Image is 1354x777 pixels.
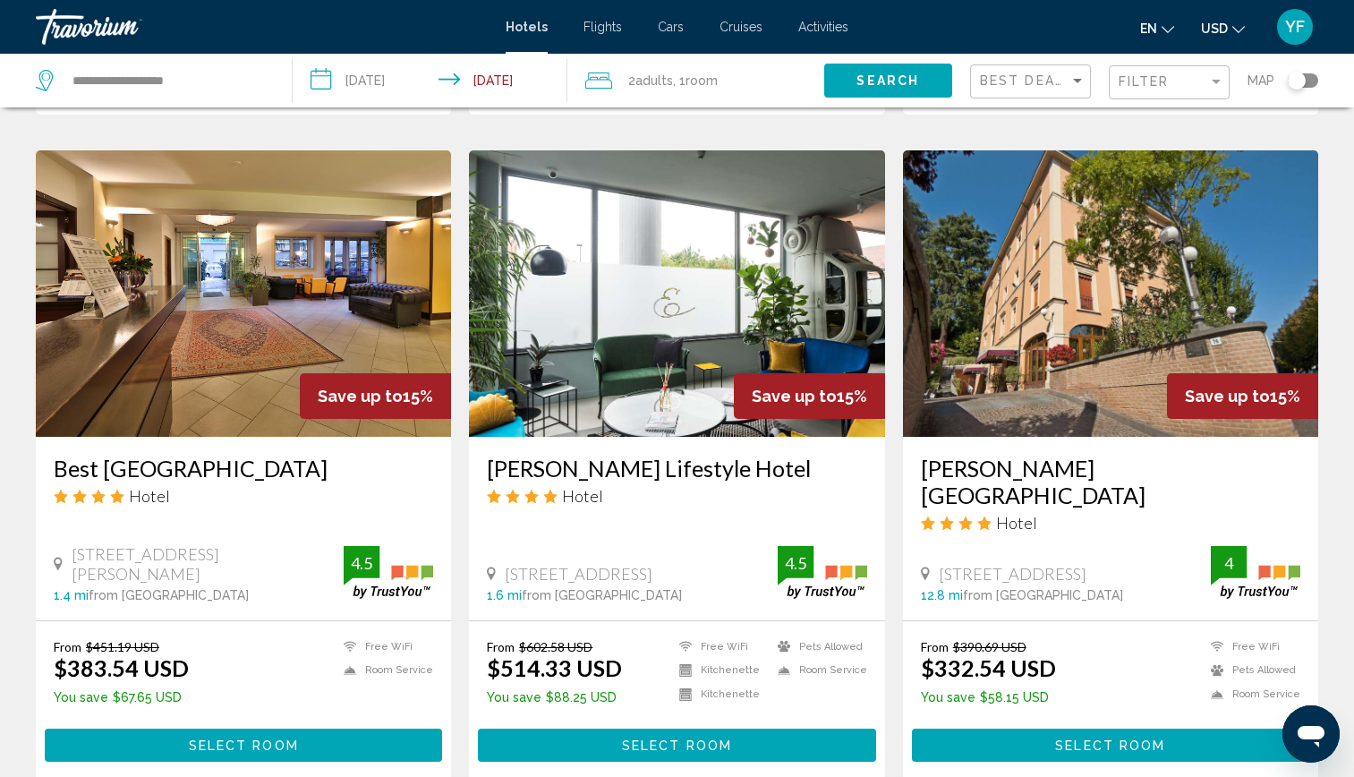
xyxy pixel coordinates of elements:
span: Hotel [996,513,1037,533]
del: $602.58 USD [519,639,592,654]
img: trustyou-badge.svg [344,546,433,599]
del: $390.69 USD [953,639,1026,654]
span: 12.8 mi [921,588,963,602]
iframe: Button to launch messaging window [1282,705,1340,763]
li: Kitchenette [670,663,769,679]
span: YF [1285,18,1305,36]
li: Room Service [769,663,867,679]
button: Travelers: 2 adults, 0 children [567,54,824,107]
div: 15% [734,373,885,419]
span: From [54,639,81,654]
img: Hotel image [36,150,451,437]
div: 15% [300,373,451,419]
ins: $514.33 USD [487,654,622,681]
button: Toggle map [1274,73,1318,89]
span: From [487,639,515,654]
a: Select Room [912,733,1309,753]
span: Filter [1119,74,1170,89]
p: $88.25 USD [487,690,622,704]
div: 4 star Hotel [487,486,866,506]
span: You save [54,690,108,704]
button: Change language [1140,15,1174,41]
span: You save [921,690,975,704]
span: Map [1248,68,1274,93]
button: Select Room [912,729,1309,762]
button: Select Room [45,729,442,762]
img: trustyou-badge.svg [778,546,867,599]
div: 4.5 [778,552,813,574]
span: Hotel [129,486,170,506]
img: trustyou-badge.svg [1211,546,1300,599]
a: Cruises [720,20,762,34]
div: 4.5 [344,552,379,574]
li: Free WiFi [670,639,769,654]
div: 15% [1167,373,1318,419]
li: Pets Allowed [1202,663,1300,679]
span: Save up to [752,387,837,406]
span: Select Room [1055,739,1165,753]
span: en [1140,21,1157,36]
span: 1.4 mi [54,588,89,602]
button: Filter [1109,64,1230,101]
span: Select Room [189,739,299,753]
a: Travorium [36,9,488,45]
button: Search [824,64,952,97]
span: , 1 [673,68,718,93]
a: [PERSON_NAME] Lifestyle Hotel [487,455,866,482]
span: USD [1201,21,1228,36]
a: [PERSON_NAME][GEOGRAPHIC_DATA] [921,455,1300,508]
li: Kitchenette [670,687,769,702]
ins: $383.54 USD [54,654,189,681]
a: Hotels [506,20,548,34]
li: Free WiFi [1202,639,1300,654]
img: Hotel image [469,150,884,437]
a: Cars [658,20,684,34]
span: Adults [635,73,673,88]
a: Activities [798,20,848,34]
mat-select: Sort by [980,74,1086,90]
span: Search [856,74,919,89]
a: Best [GEOGRAPHIC_DATA] [54,455,433,482]
a: Flights [583,20,622,34]
span: Select Room [622,739,732,753]
img: Hotel image [903,150,1318,437]
div: 4 star Hotel [921,513,1300,533]
span: You save [487,690,541,704]
span: [STREET_ADDRESS] [939,564,1086,584]
button: Change currency [1201,15,1245,41]
span: 2 [628,68,673,93]
button: Check-in date: Sep 4, 2025 Check-out date: Sep 7, 2025 [293,54,567,107]
div: 4 [1211,552,1247,574]
a: Select Room [45,733,442,753]
li: Room Service [1202,687,1300,702]
span: from [GEOGRAPHIC_DATA] [522,588,682,602]
p: $67.65 USD [54,690,189,704]
span: [STREET_ADDRESS][PERSON_NAME] [72,544,344,584]
span: [STREET_ADDRESS] [505,564,652,584]
ins: $332.54 USD [921,654,1056,681]
span: Hotel [562,486,603,506]
span: Save up to [318,387,403,406]
button: Select Room [478,729,875,762]
div: 4 star Hotel [54,486,433,506]
span: Save up to [1185,387,1270,406]
li: Room Service [335,663,433,679]
span: from [GEOGRAPHIC_DATA] [963,588,1123,602]
span: From [921,639,949,654]
a: Select Room [478,733,875,753]
span: 1.6 mi [487,588,522,602]
li: Free WiFi [335,639,433,654]
li: Pets Allowed [769,639,867,654]
button: User Menu [1272,8,1318,46]
p: $58.15 USD [921,690,1056,704]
